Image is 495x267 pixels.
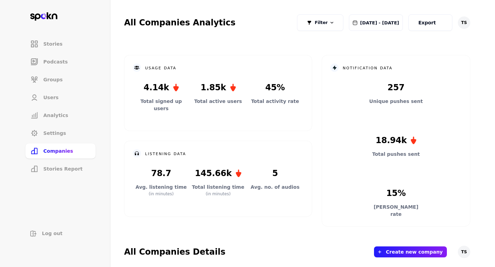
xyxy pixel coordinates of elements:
p: Total listening time [191,184,246,191]
span: Export [418,20,436,25]
p: Total pushes sent [368,151,423,158]
p: (in minutes) [206,191,231,197]
span: TS [461,20,467,25]
p: Total signed up users [134,98,189,112]
p: 15% [386,187,406,199]
button: Filter [297,14,343,31]
p: Total activity rate [247,98,302,105]
p: 145.66k [195,167,241,179]
button: Create new company [386,249,443,255]
a: Settings [25,125,96,141]
p: 5 [272,167,278,179]
a: Groups [25,71,96,88]
p: 4.14k [144,81,179,94]
a: Analytics [25,107,96,124]
p: [PERSON_NAME] rate [368,204,423,218]
h2: notification data [343,65,393,71]
p: Avg. listening time [134,184,189,191]
span: Log out [42,230,63,237]
button: Export [408,14,452,31]
p: 45% [265,81,285,94]
h2: usage data [145,65,176,71]
span: [DATE] - [DATE] [360,19,399,26]
button: Log out [25,227,96,240]
a: Users [25,89,96,106]
span: Settings [43,130,66,137]
button: TS [458,246,470,258]
span: Filter [315,19,328,26]
p: Unique pushes sent [368,98,423,105]
span: Groups [43,76,63,83]
span: Stories Report [43,165,82,172]
a: Companies [25,143,96,159]
h2: All Companies Details [124,246,225,257]
p: Avg. no. of audios [247,184,302,191]
span: TS [461,249,467,255]
span: Users [43,94,58,101]
span: Stories [43,40,63,47]
a: Podcasts [25,54,96,70]
button: TS [458,16,470,29]
h2: All Companies Analytics [124,17,235,28]
span: Companies [43,148,73,154]
p: 78.7 [151,167,171,179]
a: Stories [25,36,96,52]
p: Total active users [191,98,246,105]
p: 18.94k [376,134,416,147]
a: Stories Report [25,161,96,177]
p: (in minutes) [148,191,174,197]
p: 257 [387,81,404,94]
p: 1.85k [201,81,236,94]
span: Analytics [43,112,68,119]
span: Podcasts [43,58,68,65]
h2: listening data [145,150,186,156]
